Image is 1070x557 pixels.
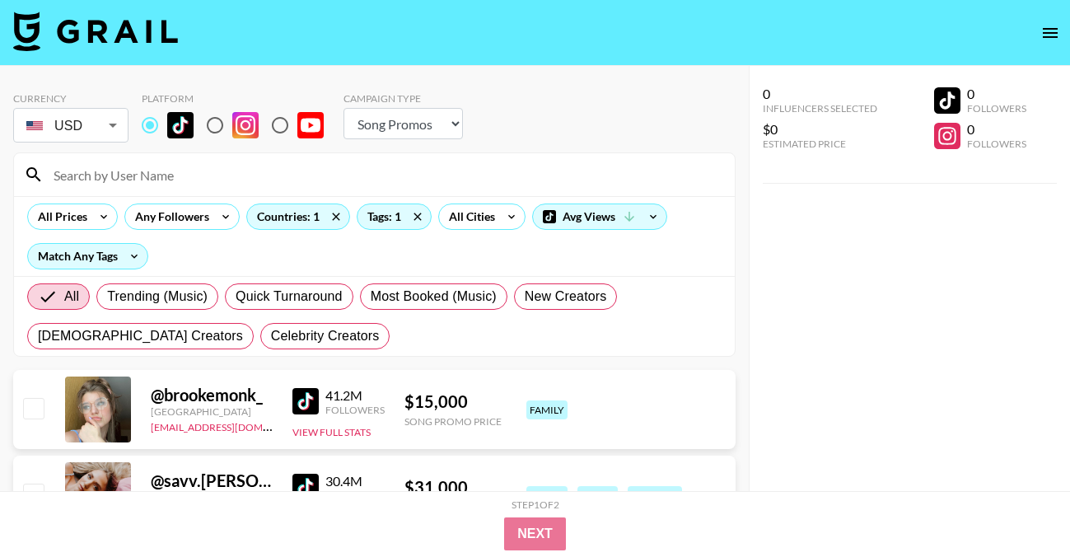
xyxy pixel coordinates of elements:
[404,477,502,498] div: $ 31,000
[297,112,324,138] img: YouTube
[763,121,877,138] div: $0
[16,111,125,140] div: USD
[292,388,319,414] img: TikTok
[512,498,559,511] div: Step 1 of 2
[371,287,497,307] span: Most Booked (Music)
[357,204,431,229] div: Tags: 1
[142,92,337,105] div: Platform
[13,92,128,105] div: Currency
[967,121,1026,138] div: 0
[1034,16,1067,49] button: open drawer
[151,385,273,405] div: @ brookemonk_
[763,86,877,102] div: 0
[167,112,194,138] img: TikTok
[28,204,91,229] div: All Prices
[533,204,666,229] div: Avg Views
[504,517,566,550] button: Next
[525,287,607,307] span: New Creators
[763,102,877,115] div: Influencers Selected
[325,387,385,404] div: 41.2M
[526,486,568,505] div: family
[247,204,349,229] div: Countries: 1
[988,475,1050,537] iframe: Drift Widget Chat Controller
[271,326,380,346] span: Celebrity Creators
[967,86,1026,102] div: 0
[343,92,463,105] div: Campaign Type
[325,404,385,416] div: Followers
[325,489,385,502] div: Followers
[232,112,259,138] img: Instagram
[28,244,147,269] div: Match Any Tags
[404,391,502,412] div: $ 15,000
[44,161,725,188] input: Search by User Name
[64,287,79,307] span: All
[967,102,1026,115] div: Followers
[526,400,568,419] div: family
[125,204,213,229] div: Any Followers
[967,138,1026,150] div: Followers
[151,470,273,491] div: @ savv.[PERSON_NAME]
[107,287,208,307] span: Trending (Music)
[439,204,498,229] div: All Cities
[151,418,316,433] a: [EMAIL_ADDRESS][DOMAIN_NAME]
[577,486,618,505] div: dance
[292,426,371,438] button: View Full Stats
[763,138,877,150] div: Estimated Price
[325,473,385,489] div: 30.4M
[292,474,319,500] img: TikTok
[13,12,178,51] img: Grail Talent
[404,415,502,428] div: Song Promo Price
[151,405,273,418] div: [GEOGRAPHIC_DATA]
[236,287,343,307] span: Quick Turnaround
[628,486,682,505] div: lifestyle
[38,326,243,346] span: [DEMOGRAPHIC_DATA] Creators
